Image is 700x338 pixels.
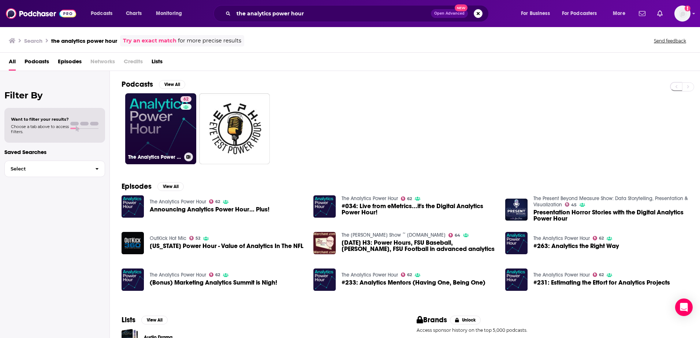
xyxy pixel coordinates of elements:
[562,8,597,19] span: For Podcasters
[599,273,604,277] span: 62
[313,232,336,254] img: 2/27/25 H3: Power Hours, FSU Baseball, Gene Hackman, FSU Football in advanced analytics
[4,90,105,101] h2: Filter By
[215,273,220,277] span: 62
[150,206,269,213] a: Announcing Analytics Power Hour… Plus!
[157,182,184,191] button: View All
[342,203,496,215] a: #034: Live from eMetrics...it's the Digital Analytics Power Hour!
[125,93,196,164] a: 62The Analytics Power Hour
[151,8,191,19] button: open menu
[652,38,688,44] button: Send feedback
[557,8,608,19] button: open menu
[122,232,144,254] img: Tennessee Power Hour - Value of Analytics In The NFL
[122,315,168,324] a: ListsView All
[152,56,163,71] a: Lists
[533,195,688,208] a: The Present Beyond Measure Show: Data Storytelling, Presentation & Visualization
[533,209,688,222] a: Presentation Horror Stories with the Digital Analytics Power Hour
[342,279,485,286] a: #233: Analytics Mentors (Having One, Being One)
[675,298,693,316] div: Open Intercom Messenger
[342,195,398,202] a: The Analytics Power Hour
[455,4,468,11] span: New
[593,236,604,240] a: 62
[417,327,688,333] p: Access sponsor history on the top 5,000 podcasts.
[156,8,182,19] span: Monitoring
[234,8,431,19] input: Search podcasts, credits, & more...
[342,272,398,278] a: The Analytics Power Hour
[533,243,619,249] span: #263: Analytics the Right Way
[608,8,634,19] button: open menu
[122,315,135,324] h2: Lists
[183,96,189,103] span: 62
[189,236,201,240] a: 52
[533,235,590,241] a: The Analytics Power Hour
[150,235,186,241] a: OutKick Hot Mic
[674,5,690,22] span: Logged in as WE_Broadcast
[128,154,181,160] h3: The Analytics Power Hour
[313,268,336,291] img: #233: Analytics Mentors (Having One, Being One)
[434,12,465,15] span: Open Advanced
[417,315,447,324] h2: Brands
[313,195,336,218] img: #034: Live from eMetrics...it's the Digital Analytics Power Hour!
[401,196,412,201] a: 62
[178,37,241,45] span: for more precise results
[505,199,528,221] img: Presentation Horror Stories with the Digital Analytics Power Hour
[90,56,115,71] span: Networks
[533,272,590,278] a: The Analytics Power Hour
[533,279,670,286] a: #231: Estimating the Effort for Analytics Projects
[9,56,16,71] a: All
[58,56,82,71] a: Episodes
[505,232,528,254] img: #263: Analytics the Right Way
[159,80,185,89] button: View All
[209,199,220,204] a: 62
[11,117,69,122] span: Want to filter your results?
[455,234,460,237] span: 64
[654,7,666,20] a: Show notifications dropdown
[613,8,625,19] span: More
[342,240,496,252] span: [DATE] H3: Power Hours, FSU Baseball, [PERSON_NAME], FSU Football in advanced analytics
[505,268,528,291] img: #231: Estimating the Effort for Analytics Projects
[407,197,412,200] span: 62
[150,279,277,286] a: (Bonus) Marketing Analytics Summit is Nigh!
[150,243,304,249] span: [US_STATE] Power Hour - Value of Analytics In The NFL
[215,200,220,203] span: 62
[636,7,648,20] a: Show notifications dropdown
[124,56,143,71] span: Credits
[401,273,412,277] a: 62
[599,237,604,240] span: 62
[126,8,142,19] span: Charts
[121,8,146,19] a: Charts
[150,272,206,278] a: The Analytics Power Hour
[196,237,200,240] span: 52
[685,5,690,11] svg: Add a profile image
[450,316,481,324] button: Unlock
[122,268,144,291] img: (Bonus) Marketing Analytics Summit is Nigh!
[4,161,105,177] button: Select
[342,240,496,252] a: 2/27/25 H3: Power Hours, FSU Baseball, Gene Hackman, FSU Football in advanced analytics
[220,5,496,22] div: Search podcasts, credits, & more...
[593,273,604,277] a: 62
[122,80,153,89] h2: Podcasts
[565,202,577,207] a: 45
[122,195,144,218] a: Announcing Analytics Power Hour… Plus!
[6,7,76,20] img: Podchaser - Follow, Share and Rate Podcasts
[431,9,468,18] button: Open AdvancedNew
[448,233,461,237] a: 64
[150,243,304,249] a: Tennessee Power Hour - Value of Analytics In The NFL
[4,149,105,155] p: Saved Searches
[51,37,117,44] h3: the analytics power hour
